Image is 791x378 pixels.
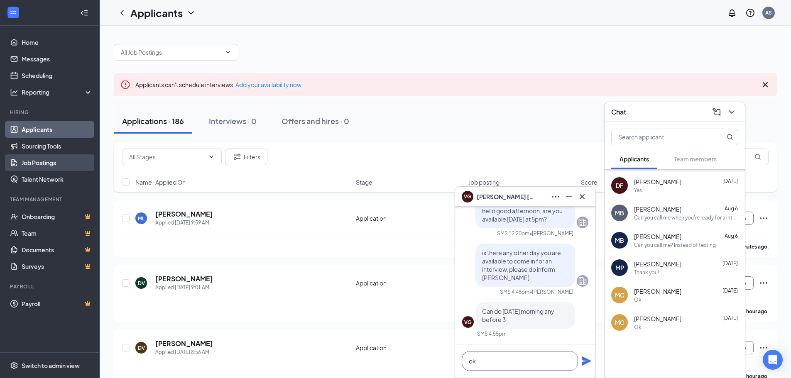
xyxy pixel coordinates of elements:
[611,107,626,117] h3: Chat
[282,116,349,126] div: Offers and hires · 0
[22,258,93,275] a: SurveysCrown
[578,276,588,286] svg: Company
[10,109,91,116] div: Hiring
[727,8,737,18] svg: Notifications
[138,215,144,222] div: ML
[634,287,681,295] span: [PERSON_NAME]
[549,190,562,203] button: Ellipses
[356,279,463,287] div: Application
[722,260,738,266] span: [DATE]
[634,296,642,303] div: Ok
[477,192,535,201] span: [PERSON_NAME] [PERSON_NAME]
[135,178,186,186] span: Name · Applied On
[634,178,681,186] span: [PERSON_NAME]
[634,269,659,276] div: Thank you!
[186,8,196,18] svg: ChevronDown
[22,138,93,154] a: Sourcing Tools
[10,283,91,290] div: Payroll
[722,315,738,321] span: [DATE]
[138,280,145,287] div: DV
[529,288,573,295] span: • [PERSON_NAME]
[155,219,213,227] div: Applied [DATE] 9:59 AM
[727,107,737,117] svg: ChevronDown
[634,232,681,241] span: [PERSON_NAME]
[10,88,18,96] svg: Analysis
[620,155,649,163] span: Applicants
[497,230,529,237] div: SMS 12:20pm
[356,214,463,222] div: Application
[482,249,561,281] span: is there any other day you are available to come in for an interview, please do inform [PERSON_NA...
[500,288,529,295] div: SMS 4:48pm
[725,233,738,239] span: Aug 6
[577,192,587,202] svg: Cross
[575,190,589,203] button: Cross
[462,351,578,371] textarea: ok, n
[129,152,205,161] input: All Stages
[634,260,681,268] span: [PERSON_NAME]
[468,178,500,186] span: Job posting
[722,178,738,184] span: [DATE]
[740,308,767,315] b: an hour ago
[710,105,723,119] button: ComposeMessage
[464,319,472,326] div: VG
[155,339,213,348] h5: [PERSON_NAME]
[80,9,88,17] svg: Collapse
[22,171,93,188] a: Talent Network
[482,307,554,323] span: Can do [DATE] morning any before 3
[482,207,563,223] span: hello good afternoon, are you available [DATE] at 5pm?
[477,330,507,337] div: SMS 4:55pm
[22,51,93,67] a: Messages
[225,149,267,165] button: Filter Filters
[22,225,93,241] a: TeamCrown
[208,154,215,160] svg: ChevronDown
[634,187,642,194] div: Yes
[122,116,184,126] div: Applications · 186
[22,88,93,96] div: Reporting
[10,196,91,203] div: Team Management
[9,8,17,17] svg: WorkstreamLogo
[727,134,733,140] svg: MagnifyingGlass
[155,348,213,356] div: Applied [DATE] 8:56 AM
[225,49,231,56] svg: ChevronDown
[22,34,93,51] a: Home
[634,205,681,213] span: [PERSON_NAME]
[754,154,761,160] svg: MagnifyingGlass
[121,48,221,57] input: All Job Postings
[135,81,301,88] span: Applicants can't schedule interviews.
[120,80,130,90] svg: Error
[612,129,710,145] input: Search applicant
[155,274,213,283] h5: [PERSON_NAME]
[235,81,301,88] a: Add your availability now
[117,8,127,18] svg: ChevronLeft
[22,208,93,225] a: OnboardingCrown
[209,116,257,126] div: Interviews · 0
[712,107,722,117] svg: ComposeMessage
[551,192,561,202] svg: Ellipses
[22,154,93,171] a: Job Postings
[765,9,772,16] div: AS
[616,181,623,190] div: DF
[155,210,213,219] h5: [PERSON_NAME]
[725,105,738,119] button: ChevronDown
[22,121,93,138] a: Applicants
[356,344,463,352] div: Application
[615,318,624,327] div: MC
[562,190,575,203] button: Minimize
[564,192,574,202] svg: Minimize
[634,241,716,249] div: Can you call me? Instead of texting
[22,295,93,312] a: PayrollCrown
[674,155,717,163] span: Team members
[138,344,145,351] div: DV
[731,244,767,250] b: 15 minutes ago
[22,361,80,370] div: Switch to admin view
[232,152,242,162] svg: Filter
[10,361,18,370] svg: Settings
[760,80,770,90] svg: Cross
[581,356,591,366] svg: Plane
[615,209,624,217] div: MB
[634,214,738,221] div: Can you call me when you're ready for a interview
[581,178,598,186] span: Score
[759,213,769,223] svg: Ellipses
[22,241,93,258] a: DocumentsCrown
